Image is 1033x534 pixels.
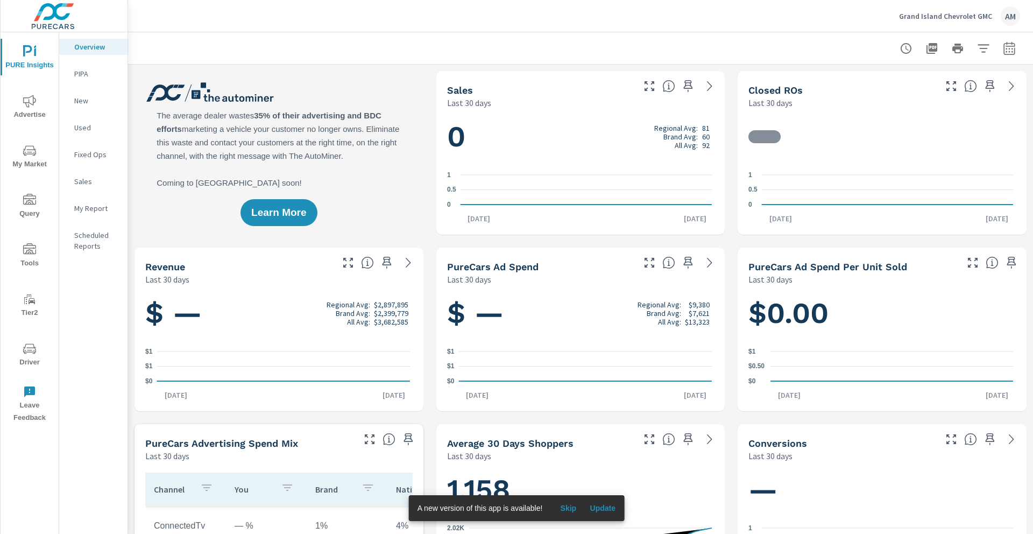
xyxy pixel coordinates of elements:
[59,173,128,189] div: Sales
[964,254,981,271] button: Make Fullscreen
[999,38,1020,59] button: Select Date Range
[899,11,992,21] p: Grand Island Chevrolet GMC
[702,141,710,150] p: 92
[145,348,153,355] text: $1
[981,78,999,95] span: Save this to your personalized report
[762,213,799,224] p: [DATE]
[315,484,353,495] p: Brand
[145,295,413,332] h1: $ —
[4,144,55,171] span: My Market
[662,256,675,269] span: Total cost of media for all PureCars channels for the selected dealership group over the selected...
[447,186,456,194] text: 0.5
[74,95,119,106] p: New
[251,208,306,217] span: Learn More
[551,500,585,517] button: Skip
[4,45,55,72] span: PURE Insights
[662,80,675,93] span: Number of vehicles sold by the dealership over the selected date range. [Source: This data is sou...
[235,484,272,495] p: You
[770,390,808,400] p: [DATE]
[654,124,698,132] p: Regional Avg:
[921,38,943,59] button: "Export Report to PDF"
[658,318,681,326] p: All Avg:
[460,213,498,224] p: [DATE]
[447,171,451,179] text: 1
[701,254,718,271] a: See more details in report
[748,261,907,272] h5: PureCars Ad Spend Per Unit Sold
[748,472,1016,508] h1: —
[374,309,408,318] p: $2,399,779
[74,68,119,79] p: PIPA
[748,186,758,194] text: 0.5
[748,273,793,286] p: Last 30 days
[585,500,620,517] button: Update
[447,377,455,385] text: $0
[748,377,756,385] text: $0
[374,318,408,326] p: $3,682,585
[4,293,55,319] span: Tier2
[964,433,977,446] span: The number of dealer-specified goals completed by a visitor. [Source: This data is provided by th...
[145,438,298,449] h5: PureCars Advertising Spend Mix
[447,524,464,532] text: 2.02K
[675,141,698,150] p: All Avg:
[375,390,413,400] p: [DATE]
[1003,254,1020,271] span: Save this to your personalized report
[447,261,539,272] h5: PureCars Ad Spend
[676,213,714,224] p: [DATE]
[447,201,451,208] text: 0
[4,385,55,424] span: Leave Feedback
[981,431,999,448] span: Save this to your personalized report
[74,122,119,133] p: Used
[748,348,756,355] text: $1
[748,449,793,462] p: Last 30 days
[447,472,714,508] h1: 1,158
[680,431,697,448] span: Save this to your personalized report
[964,80,977,93] span: Number of Repair Orders Closed by the selected dealership group over the selected time range. [So...
[447,363,455,370] text: $1
[59,93,128,109] div: New
[680,78,697,95] span: Save this to your personalized report
[145,261,185,272] h5: Revenue
[418,504,543,512] span: A new version of this app is available!
[748,96,793,109] p: Last 30 days
[145,363,153,370] text: $1
[4,194,55,220] span: Query
[590,503,615,513] span: Update
[943,78,960,95] button: Make Fullscreen
[383,433,395,446] span: This table looks at how you compare to the amount of budget you spend per channel as opposed to y...
[676,390,714,400] p: [DATE]
[74,149,119,160] p: Fixed Ops
[400,254,417,271] a: See more details in report
[59,146,128,163] div: Fixed Ops
[447,438,574,449] h5: Average 30 Days Shoppers
[145,377,153,385] text: $0
[157,390,195,400] p: [DATE]
[663,132,698,141] p: Brand Avg:
[947,38,968,59] button: Print Report
[702,124,710,132] p: 81
[447,348,455,355] text: $1
[689,300,710,309] p: $9,380
[4,95,55,121] span: Advertise
[685,318,710,326] p: $13,323
[943,431,960,448] button: Make Fullscreen
[1,32,59,428] div: nav menu
[748,171,752,179] text: 1
[986,256,999,269] span: Average cost of advertising per each vehicle sold at the dealer over the selected date range. The...
[662,433,675,446] span: A rolling 30 day total of daily Shoppers on the dealership website, averaged over the selected da...
[4,342,55,369] span: Driver
[447,273,491,286] p: Last 30 days
[154,484,192,495] p: Channel
[145,449,189,462] p: Last 30 days
[74,41,119,52] p: Overview
[447,295,714,332] h1: $ —
[59,39,128,55] div: Overview
[447,118,714,155] h1: 0
[74,203,119,214] p: My Report
[400,431,417,448] span: Save this to your personalized report
[641,254,658,271] button: Make Fullscreen
[748,201,752,208] text: 0
[347,318,370,326] p: All Avg:
[748,363,765,370] text: $0.50
[748,438,807,449] h5: Conversions
[641,431,658,448] button: Make Fullscreen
